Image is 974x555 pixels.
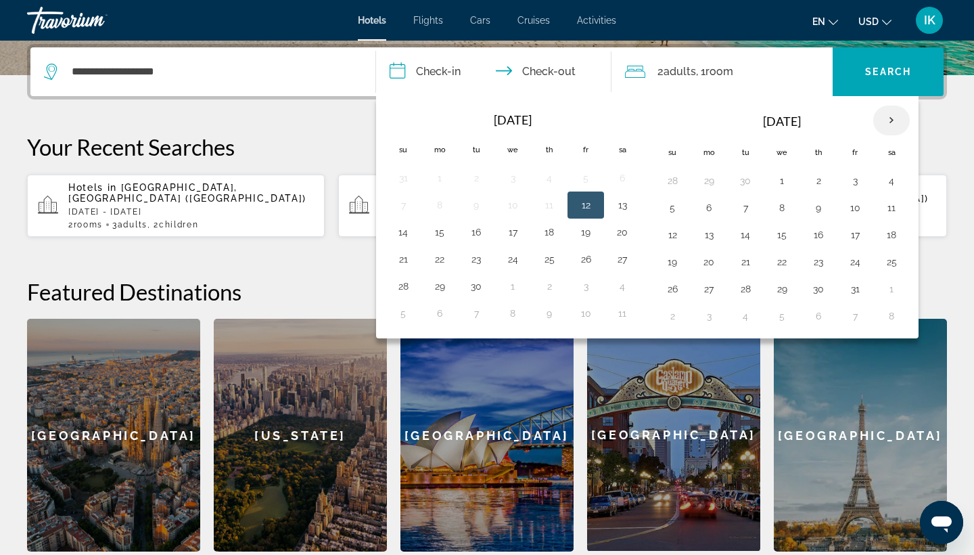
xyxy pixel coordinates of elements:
[27,278,947,305] h2: Featured Destinations
[465,277,487,296] button: Day 30
[698,171,720,190] button: Day 29
[429,169,450,187] button: Day 1
[465,304,487,323] button: Day 7
[735,280,756,298] button: Day 28
[429,223,450,242] button: Day 15
[27,3,162,38] a: Travorium
[881,225,902,244] button: Day 18
[924,14,935,27] span: IK
[858,16,879,27] span: USD
[502,250,524,269] button: Day 24
[575,250,597,269] button: Day 26
[662,307,683,326] button: Day 2
[774,319,947,552] a: [GEOGRAPHIC_DATA]
[873,105,910,136] button: Next month
[68,207,314,217] p: [DATE] - [DATE]
[392,250,414,269] button: Day 21
[771,171,793,190] button: Day 1
[429,196,450,215] button: Day 8
[400,319,574,552] div: [GEOGRAPHIC_DATA]
[881,280,902,298] button: Day 1
[735,252,756,271] button: Day 21
[662,280,683,298] button: Day 26
[808,225,829,244] button: Day 16
[575,196,597,215] button: Day 12
[575,304,597,323] button: Day 10
[30,47,944,96] div: Search widget
[844,307,866,326] button: Day 7
[517,15,550,26] span: Cruises
[611,250,633,269] button: Day 27
[27,174,325,238] button: Hotels in [GEOGRAPHIC_DATA], [GEOGRAPHIC_DATA] ([GEOGRAPHIC_DATA])[DATE] - [DATE]2rooms3Adults, 2...
[587,319,760,552] a: [GEOGRAPHIC_DATA]
[538,250,560,269] button: Day 25
[74,220,103,229] span: rooms
[844,252,866,271] button: Day 24
[538,277,560,296] button: Day 2
[392,223,414,242] button: Day 14
[698,225,720,244] button: Day 13
[392,196,414,215] button: Day 7
[392,277,414,296] button: Day 28
[429,304,450,323] button: Day 6
[844,171,866,190] button: Day 3
[611,304,633,323] button: Day 11
[502,304,524,323] button: Day 8
[771,307,793,326] button: Day 5
[502,169,524,187] button: Day 3
[421,105,604,135] th: [DATE]
[844,280,866,298] button: Day 31
[833,47,944,96] button: Search
[735,171,756,190] button: Day 30
[68,182,117,193] span: Hotels in
[392,169,414,187] button: Day 31
[844,198,866,217] button: Day 10
[881,307,902,326] button: Day 8
[808,171,829,190] button: Day 2
[27,133,947,160] p: Your Recent Searches
[662,171,683,190] button: Day 28
[358,15,386,26] a: Hotels
[771,198,793,217] button: Day 8
[812,12,838,31] button: Change language
[27,319,200,552] a: [GEOGRAPHIC_DATA]
[735,307,756,326] button: Day 4
[662,198,683,217] button: Day 5
[611,47,833,96] button: Travelers: 2 adults, 0 children
[664,65,696,78] span: Adults
[429,250,450,269] button: Day 22
[392,304,414,323] button: Day 5
[735,225,756,244] button: Day 14
[812,16,825,27] span: en
[470,15,490,26] a: Cars
[657,62,696,81] span: 2
[502,277,524,296] button: Day 1
[662,252,683,271] button: Day 19
[429,277,450,296] button: Day 29
[413,15,443,26] a: Flights
[338,174,636,238] button: Hotels in [GEOGRAPHIC_DATA], [GEOGRAPHIC_DATA] ([GEOGRAPHIC_DATA])[DATE] - [DATE]1Room2Adults, 2C...
[575,169,597,187] button: Day 5
[538,196,560,215] button: Day 11
[214,319,387,552] a: [US_STATE]
[808,307,829,326] button: Day 6
[611,223,633,242] button: Day 20
[575,223,597,242] button: Day 19
[912,6,947,35] button: User Menu
[771,225,793,244] button: Day 15
[698,307,720,326] button: Day 3
[844,225,866,244] button: Day 17
[118,220,147,229] span: Adults
[808,198,829,217] button: Day 9
[858,12,891,31] button: Change currency
[808,280,829,298] button: Day 30
[502,223,524,242] button: Day 17
[465,223,487,242] button: Day 16
[68,220,103,229] span: 2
